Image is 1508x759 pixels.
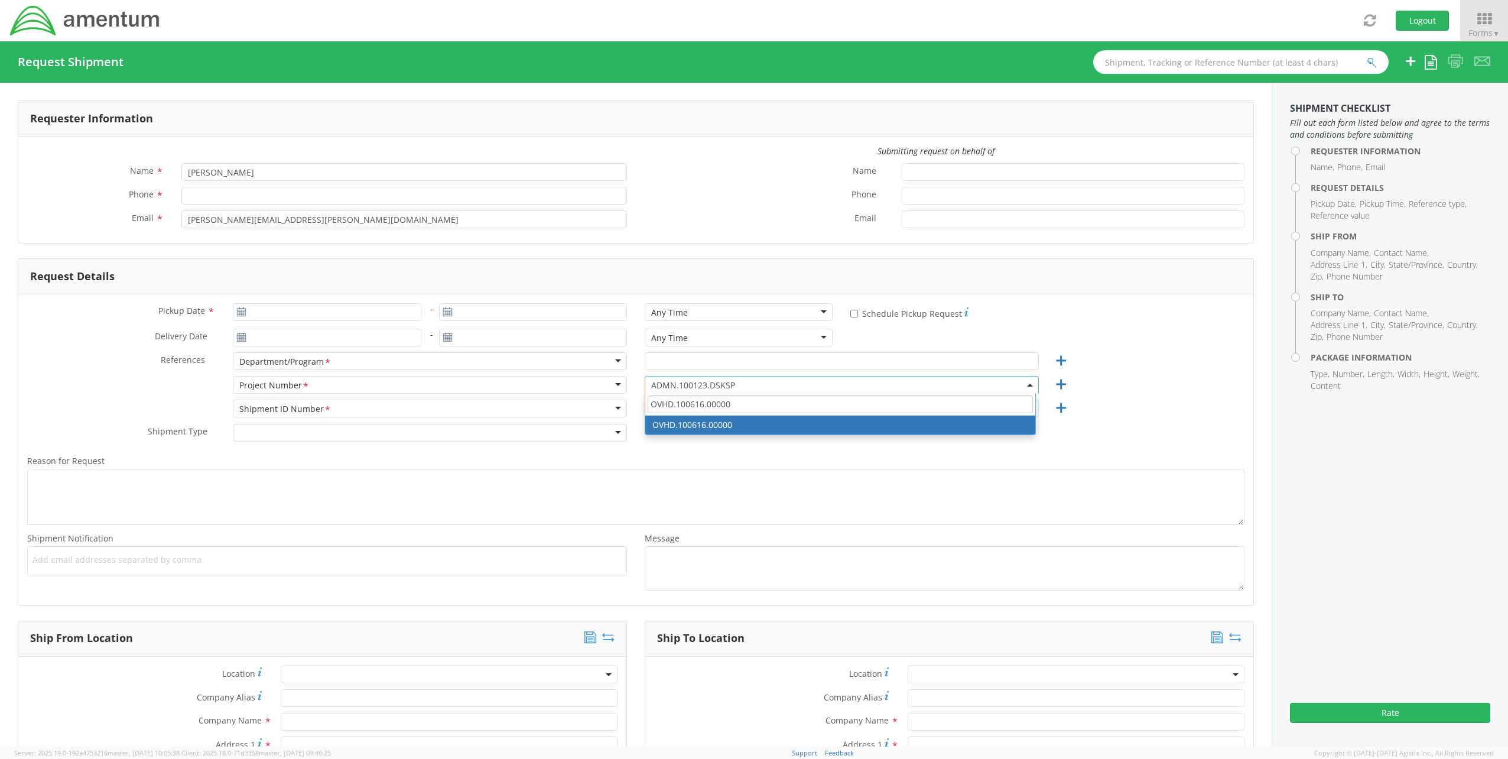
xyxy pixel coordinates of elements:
li: Weight [1452,368,1480,380]
span: Shipment Notification [27,533,113,544]
a: Support [792,748,817,757]
span: Phone [851,189,876,202]
h4: Request Shipment [18,56,123,69]
li: Length [1367,368,1395,380]
span: Address 1 [843,739,882,750]
span: Address 1 [216,739,255,750]
div: Any Time [651,307,688,319]
span: ADMN.100123.DSKSP [645,376,1039,394]
span: Phone [129,189,154,200]
li: Phone [1337,161,1363,173]
li: Contact Name [1374,247,1429,259]
li: Phone Number [1327,331,1383,343]
li: Content [1311,380,1341,392]
li: Country [1447,259,1478,271]
h4: Ship From [1311,232,1490,241]
span: Copyright © [DATE]-[DATE] Agistix Inc., All Rights Reserved [1314,748,1494,758]
span: Name [130,165,154,176]
li: Zip [1311,331,1324,343]
li: Company Name [1311,247,1371,259]
h3: Ship From Location [30,632,133,644]
li: Email [1366,161,1385,173]
span: Location [849,668,882,679]
span: master, [DATE] 09:46:25 [259,748,331,757]
input: Shipment, Tracking or Reference Number (at least 4 chars) [1093,50,1389,74]
li: City [1370,259,1386,271]
span: Add email addresses separated by comma [32,554,622,566]
h3: Requester Information [30,113,153,125]
li: Reference type [1409,198,1467,210]
h4: Package Information [1311,353,1490,362]
span: Client: 2025.18.0-71d3358 [181,748,331,757]
span: Server: 2025.19.0-192a4753216 [14,748,180,757]
h3: Shipment Checklist [1290,103,1490,114]
h4: Request Details [1311,183,1490,192]
li: Country [1447,319,1478,331]
div: Any Time [651,332,688,344]
span: ▼ [1493,28,1500,38]
span: Delivery Date [155,330,207,344]
div: Project Number [239,379,310,392]
li: OVHD.100616.00000 [645,416,1035,434]
span: master, [DATE] 10:05:38 [108,748,180,757]
li: Type [1311,368,1330,380]
h3: Request Details [30,271,115,283]
li: State/Province [1389,259,1444,271]
li: Width [1397,368,1421,380]
span: Forms [1468,27,1500,38]
i: Submitting request on behalf of [877,145,994,157]
input: Schedule Pickup Request [850,310,858,317]
span: Email [132,212,154,223]
span: Reason for Request [27,455,105,466]
span: Message [645,533,680,544]
li: Name [1311,161,1334,173]
li: City [1370,319,1386,331]
label: Schedule Pickup Request [850,306,968,320]
li: Company Name [1311,307,1371,319]
span: ADMN.100123.DSKSP [651,379,1032,391]
span: Company Alias [824,692,882,703]
div: Department/Program [239,356,331,368]
span: Location [222,668,255,679]
span: Company Name [825,715,889,726]
button: Rate [1290,703,1490,723]
span: Pickup Date [158,305,205,316]
span: Shipment Type [148,426,207,439]
li: Reference value [1311,210,1370,222]
span: Fill out each form listed below and agree to the terms and conditions before submitting [1290,117,1490,141]
li: Phone Number [1327,271,1383,283]
h4: Ship To [1311,293,1490,301]
li: Address Line 1 [1311,319,1367,331]
li: Zip [1311,271,1324,283]
span: Company Alias [197,692,255,703]
button: Logout [1396,11,1449,31]
li: Address Line 1 [1311,259,1367,271]
li: Pickup Date [1311,198,1357,210]
span: Email [854,212,876,226]
a: Feedback [825,748,854,757]
h3: Ship To Location [657,632,745,644]
h4: Requester Information [1311,147,1490,155]
li: State/Province [1389,319,1444,331]
span: Company Name [199,715,262,726]
span: Name [853,165,876,179]
span: References [161,354,205,365]
li: Height [1423,368,1449,380]
li: Pickup Time [1360,198,1406,210]
li: Contact Name [1374,307,1429,319]
div: Shipment ID Number [239,403,331,416]
img: dyn-intl-logo-049831509241104b2a82.png [9,4,161,37]
li: Number [1332,368,1364,380]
